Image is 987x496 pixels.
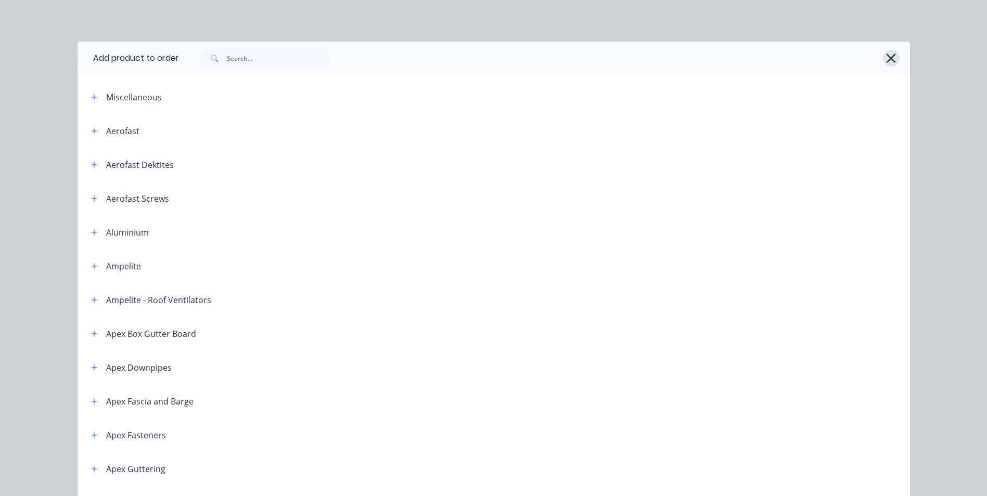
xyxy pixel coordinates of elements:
[106,125,139,137] div: Aerofast
[106,260,141,272] div: Ampelite
[106,463,165,475] div: Apex Guttering
[106,395,194,408] div: Apex Fascia and Barge
[106,328,196,340] div: Apex Box Gutter Board
[106,294,211,306] div: Ampelite - Roof Ventilators
[227,48,330,69] input: Search...
[106,159,174,171] div: Aerofast Dektites
[78,42,179,75] div: Add product to order
[106,226,149,239] div: Aluminium
[106,429,166,441] div: Apex Fasteners
[106,361,172,374] div: Apex Downpipes
[106,192,169,205] div: Aerofast Screws
[106,91,162,103] div: Miscellaneous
